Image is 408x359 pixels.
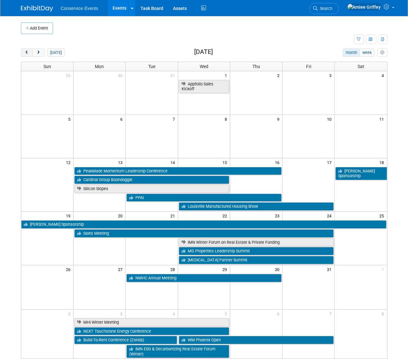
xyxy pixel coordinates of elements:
[172,310,178,318] span: 4
[170,265,178,273] span: 28
[126,194,282,202] a: PPAI
[172,115,178,123] span: 7
[347,4,381,11] img: Amiee Griffey
[326,212,334,220] span: 24
[179,202,334,211] a: Louisville Manufactured Housing Show
[318,6,333,11] span: Search
[148,64,155,69] span: Tue
[120,115,125,123] span: 6
[117,212,125,220] span: 20
[343,48,360,57] button: month
[117,265,125,273] span: 27
[309,3,339,14] a: Search
[326,115,334,123] span: 10
[120,310,125,318] span: 3
[21,220,386,229] a: [PERSON_NAME] Sponsorship
[74,185,230,193] a: Silicon Slopes
[306,64,311,69] span: Fri
[74,167,282,175] a: PeakMade Momentum Leadership Conference
[381,265,387,273] span: 1
[274,265,282,273] span: 30
[68,310,73,318] span: 2
[74,327,230,336] a: NEXT Touchstone Energy Conference
[277,310,282,318] span: 6
[170,71,178,79] span: 31
[380,51,385,55] i: Personalize Calendar
[126,274,282,282] a: NMHC Annual Meeting
[252,64,260,69] span: Thu
[274,212,282,220] span: 23
[170,158,178,166] span: 14
[43,64,51,69] span: Sun
[224,71,230,79] span: 1
[326,265,334,273] span: 31
[224,115,230,123] span: 8
[179,336,334,344] a: WM Phoenix Open
[379,115,387,123] span: 11
[74,176,230,184] a: Cardinal Group Boondoggle
[277,71,282,79] span: 2
[179,256,334,264] a: [MEDICAL_DATA] Partner Summit
[47,48,64,57] button: [DATE]
[74,229,334,238] a: Sales Meeting
[95,64,104,69] span: Mon
[117,71,125,79] span: 30
[379,158,387,166] span: 18
[65,158,73,166] span: 12
[68,115,73,123] span: 5
[379,212,387,220] span: 25
[65,265,73,273] span: 26
[326,158,334,166] span: 17
[222,265,230,273] span: 29
[222,212,230,220] span: 22
[277,115,282,123] span: 9
[274,158,282,166] span: 16
[32,48,44,57] button: next
[381,310,387,318] span: 8
[65,212,73,220] span: 19
[329,310,334,318] span: 7
[224,310,230,318] span: 5
[117,158,125,166] span: 13
[222,158,230,166] span: 15
[21,5,53,12] img: ExhibitDay
[200,64,208,69] span: Wed
[170,212,178,220] span: 21
[74,336,177,344] a: Build-To-Rent Conference (Zonda)
[65,71,73,79] span: 29
[61,6,98,11] span: Conservice Events
[358,64,364,69] span: Sat
[359,48,374,57] button: week
[21,22,53,34] button: Add Event
[329,71,334,79] span: 3
[194,48,213,56] h2: [DATE]
[381,71,387,79] span: 4
[21,48,33,57] button: prev
[179,80,230,93] a: Appfolio Sales Kickoff
[179,238,334,247] a: IMN Winter Forum on Real Estate & Private Funding
[377,48,387,57] button: myCustomButton
[126,345,229,358] a: IMN ESG & Decarbonizing Real Estate Forum (Winter)
[179,247,334,255] a: MG Properties Leadership Summit
[335,167,387,180] a: [PERSON_NAME] Sponsorship
[74,318,230,327] a: MHI Winter Meeting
